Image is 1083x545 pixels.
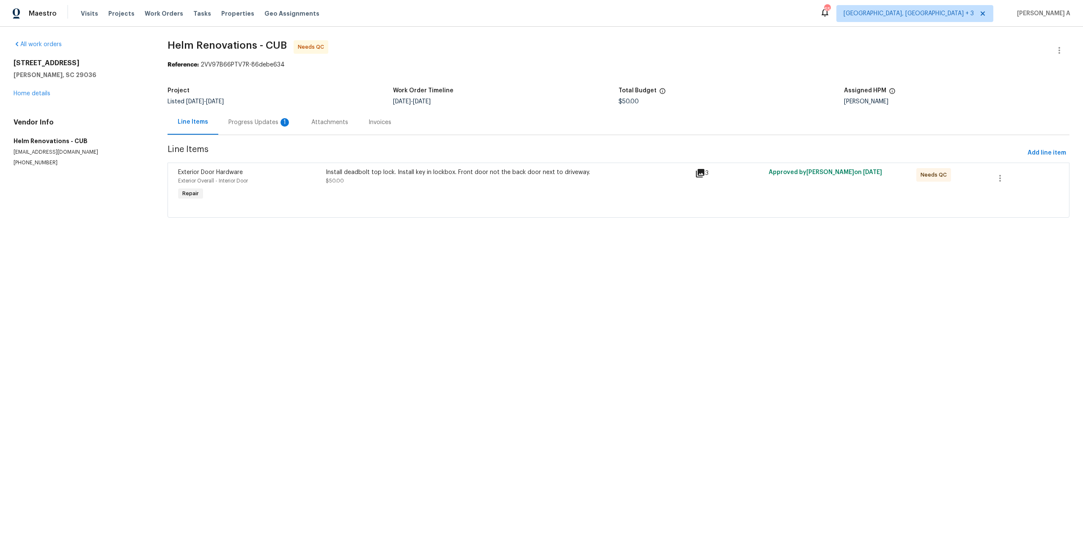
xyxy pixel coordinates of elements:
[14,118,147,127] h4: Vendor Info
[1014,9,1070,18] span: [PERSON_NAME] A
[769,169,882,175] span: Approved by [PERSON_NAME] on
[413,99,431,105] span: [DATE]
[228,118,291,127] div: Progress Updates
[618,99,639,105] span: $50.00
[168,99,224,105] span: Listed
[14,59,147,67] h2: [STREET_ADDRESS]
[280,118,289,127] div: 1
[179,189,202,198] span: Repair
[1024,145,1069,161] button: Add line item
[695,168,764,178] div: 3
[14,41,62,47] a: All work orders
[14,137,147,145] h5: Helm Renovations - CUB
[889,88,896,99] span: The hpm assigned to this work order.
[168,145,1024,161] span: Line Items
[206,99,224,105] span: [DATE]
[178,169,243,175] span: Exterior Door Hardware
[824,5,830,14] div: 65
[659,88,666,99] span: The total cost of line items that have been proposed by Opendoor. This sum includes line items th...
[393,99,411,105] span: [DATE]
[186,99,224,105] span: -
[178,178,248,183] span: Exterior Overall - Interior Door
[921,171,950,179] span: Needs QC
[264,9,319,18] span: Geo Assignments
[618,88,657,94] h5: Total Budget
[14,149,147,156] p: [EMAIL_ADDRESS][DOMAIN_NAME]
[844,88,886,94] h5: Assigned HPM
[298,43,327,51] span: Needs QC
[844,99,1069,105] div: [PERSON_NAME]
[108,9,135,18] span: Projects
[178,118,208,126] div: Line Items
[81,9,98,18] span: Visits
[193,11,211,17] span: Tasks
[14,91,50,97] a: Home details
[221,9,254,18] span: Properties
[168,40,287,50] span: Helm Renovations - CUB
[168,88,190,94] h5: Project
[29,9,57,18] span: Maestro
[311,118,348,127] div: Attachments
[168,62,199,68] b: Reference:
[145,9,183,18] span: Work Orders
[14,71,147,79] h5: [PERSON_NAME], SC 29036
[393,99,431,105] span: -
[168,61,1069,69] div: 2VV97B66PTV7R-86debe634
[844,9,974,18] span: [GEOGRAPHIC_DATA], [GEOGRAPHIC_DATA] + 3
[186,99,204,105] span: [DATE]
[393,88,454,94] h5: Work Order Timeline
[863,169,882,175] span: [DATE]
[326,178,344,183] span: $50.00
[368,118,391,127] div: Invoices
[326,168,690,177] div: Install deadbolt top lock. Install key in lockbox. Front door not the back door next to driveway.
[14,159,147,166] p: [PHONE_NUMBER]
[1028,148,1066,158] span: Add line item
